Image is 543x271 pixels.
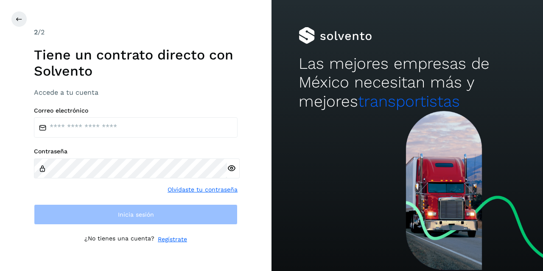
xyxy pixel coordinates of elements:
h1: Tiene un contrato directo con Solvento [34,47,238,79]
h3: Accede a tu cuenta [34,88,238,96]
label: Correo electrónico [34,107,238,114]
button: Inicia sesión [34,204,238,225]
h2: Las mejores empresas de México necesitan más y mejores [299,54,516,111]
a: Regístrate [158,235,187,244]
div: /2 [34,27,238,37]
p: ¿No tienes una cuenta? [84,235,154,244]
span: transportistas [358,92,460,110]
span: Inicia sesión [118,212,154,217]
a: Olvidaste tu contraseña [168,185,238,194]
span: 2 [34,28,38,36]
label: Contraseña [34,148,238,155]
